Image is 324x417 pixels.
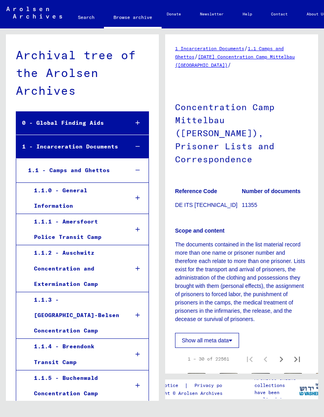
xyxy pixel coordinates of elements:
a: [DATE] Concentration Camp Mittelbau ([GEOGRAPHIC_DATA]) [175,54,295,68]
button: First page [242,351,258,367]
a: Help [233,5,262,24]
span: / [244,45,248,52]
button: Last page [289,351,305,367]
a: Search [68,8,104,27]
img: 001.jpg [188,373,205,408]
a: Donate [157,5,190,24]
a: 1 Incarceration Documents [175,45,244,51]
img: 001.jpg [284,373,302,400]
span: / [194,53,198,60]
img: 001.jpg [220,373,237,398]
div: 1.1.3 - [GEOGRAPHIC_DATA]-Belsen Concentration Camp [28,292,123,339]
a: Privacy policy [188,381,243,390]
div: 1.1 - Camps and Ghettos [22,163,123,178]
p: The documents contained in the list material record more than one name or prisoner number and the... [175,240,308,323]
div: Archival tree of the Arolsen Archives [16,46,149,100]
div: 1 – 30 of 22561 [188,355,229,363]
span: / [228,61,231,68]
a: Browse archive [104,8,162,28]
p: 11355 [242,201,308,209]
b: Reference Code [175,188,217,194]
div: 1.1.4 - Breendonk Transit Camp [28,339,123,370]
div: 1.1.5 - Buchenwald Concentration Camp [28,370,123,401]
h1: Concentration Camp Mittelbau ([PERSON_NAME]), Prisoner Lists and Correspondence [175,89,308,176]
button: Show all meta data [175,333,239,348]
img: yv_logo.png [294,379,324,399]
b: Scope and content [175,227,224,234]
button: Previous page [258,351,273,367]
div: 1.1.2 - Auschwitz Concentration and Extermination Camp [28,245,123,292]
div: 1.1.0 - General Information [28,183,123,214]
div: 1 - Incarceration Documents [16,139,122,154]
p: DE ITS [TECHNICAL_ID] [175,201,241,209]
button: Next page [273,351,289,367]
a: Contact [262,5,297,24]
div: 0 - Global Finding Aids [16,115,122,131]
div: 1.1.1 - Amersfoort Police Transit Camp [28,214,123,245]
a: Newsletter [190,5,233,24]
div: | [145,381,243,390]
img: 002.jpg [252,373,269,398]
b: Number of documents [242,188,301,194]
p: Copyright © Arolsen Archives, 2021 [145,390,243,397]
p: have been realized in partnership with [254,389,299,410]
img: Arolsen_neg.svg [6,7,62,19]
